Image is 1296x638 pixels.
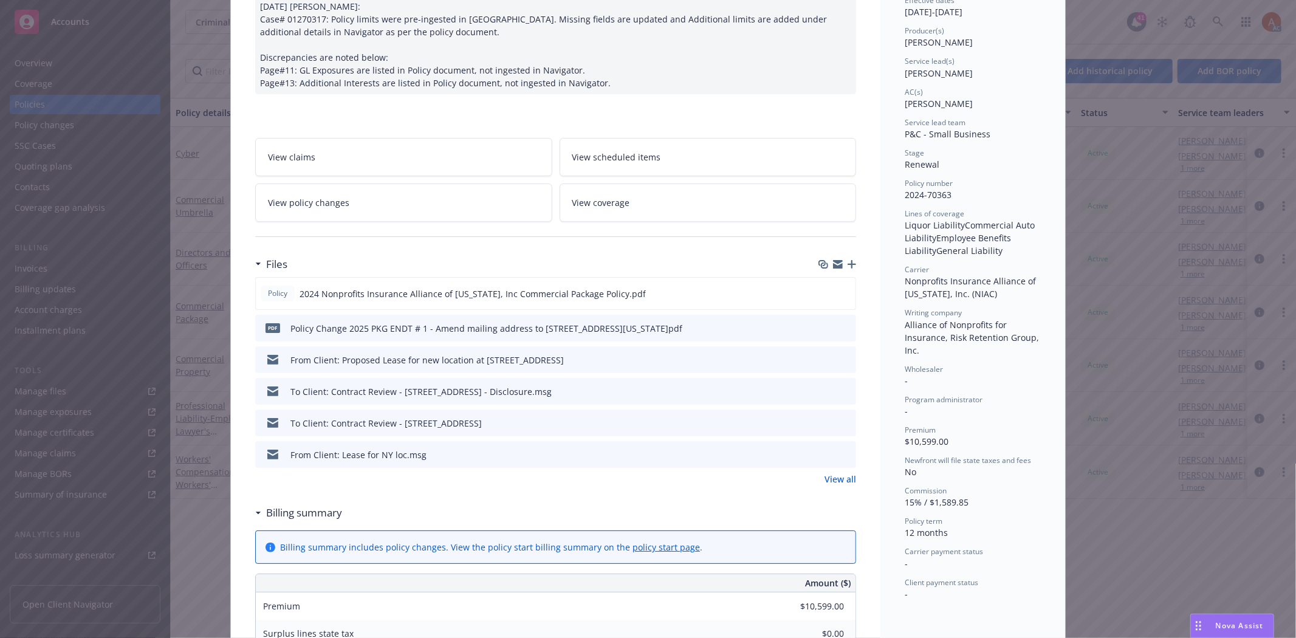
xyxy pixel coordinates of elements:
span: Policy [266,288,290,299]
span: View claims [268,151,315,163]
button: preview file [840,448,851,461]
span: Premium [905,425,936,435]
span: 15% / $1,589.85 [905,496,969,508]
span: - [905,375,908,386]
a: View scheduled items [560,138,857,176]
span: Premium [263,600,300,612]
input: 0.00 [772,597,851,616]
button: Nova Assist [1190,614,1274,638]
span: View scheduled items [572,151,661,163]
span: P&C - Small Business [905,128,990,140]
h3: Billing summary [266,505,342,521]
span: Employee Benefits Liability [905,232,1013,256]
span: $10,599.00 [905,436,948,447]
div: To Client: Contract Review - [STREET_ADDRESS] - Disclosure.msg [290,385,552,398]
a: policy start page [633,541,700,553]
span: Service lead(s) [905,56,955,66]
a: View policy changes [255,184,552,222]
button: preview file [840,287,851,300]
span: Liquor Liability [905,219,965,231]
span: General Liability [936,245,1003,256]
span: Newfront will file state taxes and fees [905,455,1031,465]
button: preview file [840,354,851,366]
div: Drag to move [1191,614,1206,637]
span: No [905,466,916,478]
button: download file [821,354,831,366]
span: [PERSON_NAME] [905,98,973,109]
span: Carrier payment status [905,546,983,557]
span: Wholesaler [905,364,943,374]
div: Billing summary includes policy changes. View the policy start billing summary on the . [280,541,702,554]
div: To Client: Contract Review - [STREET_ADDRESS] [290,417,482,430]
span: Policy number [905,178,953,188]
span: Producer(s) [905,26,944,36]
span: Program administrator [905,394,982,405]
span: Writing company [905,307,962,318]
span: Client payment status [905,577,978,588]
a: View coverage [560,184,857,222]
h3: Files [266,256,287,272]
span: Service lead team [905,117,965,128]
span: Nova Assist [1216,620,1264,631]
button: download file [821,448,831,461]
a: View claims [255,138,552,176]
button: download file [820,287,830,300]
button: download file [821,322,831,335]
span: 2024 Nonprofits Insurance Alliance of [US_STATE], Inc Commercial Package Policy.pdf [300,287,646,300]
button: preview file [840,322,851,335]
span: Commission [905,485,947,496]
span: Amount ($) [805,577,851,589]
div: Billing summary [255,505,342,521]
span: Alliance of Nonprofits for Insurance, Risk Retention Group, Inc. [905,319,1041,356]
div: Files [255,256,287,272]
span: AC(s) [905,87,923,97]
button: preview file [840,417,851,430]
span: Policy term [905,516,942,526]
span: Commercial Auto Liability [905,219,1037,244]
span: Nonprofits Insurance Alliance of [US_STATE], Inc. (NIAC) [905,275,1038,300]
button: download file [821,385,831,398]
span: [PERSON_NAME] [905,36,973,48]
span: pdf [266,323,280,332]
span: - [905,588,908,600]
span: Carrier [905,264,929,275]
span: - [905,405,908,417]
div: From Client: Proposed Lease for new location at [STREET_ADDRESS] [290,354,564,366]
button: download file [821,417,831,430]
span: - [905,558,908,569]
span: [PERSON_NAME] [905,67,973,79]
span: 2024-70363 [905,189,951,201]
span: View coverage [572,196,630,209]
div: From Client: Lease for NY loc.msg [290,448,427,461]
span: View policy changes [268,196,349,209]
span: Lines of coverage [905,208,964,219]
span: 12 months [905,527,948,538]
div: Policy Change 2025 PKG ENDT # 1 - Amend mailing address to [STREET_ADDRESS][US_STATE]pdf [290,322,682,335]
span: Renewal [905,159,939,170]
span: Stage [905,148,924,158]
button: preview file [840,385,851,398]
a: View all [825,473,856,485]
